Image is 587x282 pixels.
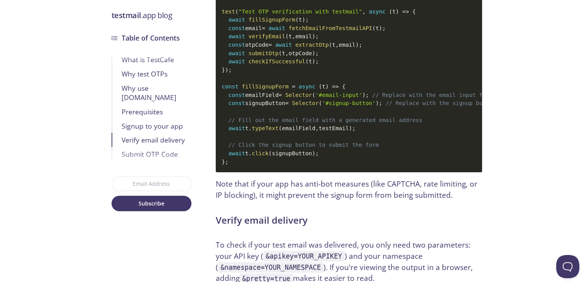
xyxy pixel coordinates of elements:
[228,92,245,98] span: const
[556,255,579,278] iframe: Help Scout Beacon - Open
[295,42,329,48] span: extractOtp
[285,92,312,98] span: Selector
[315,92,362,98] span: '#email-input'
[382,25,386,31] span: ;
[292,100,318,106] span: Selector
[379,25,382,31] span: )
[396,8,399,15] span: )
[362,92,365,98] span: )
[369,8,386,15] span: async
[216,213,482,227] h2: Verify email delivery
[122,121,191,131] div: Signup to your app
[275,42,292,48] span: await
[249,125,252,131] span: .
[222,159,225,165] span: }
[228,17,245,23] span: await
[228,50,245,56] span: await
[315,50,319,56] span: ;
[325,83,329,90] span: )
[269,25,285,31] span: await
[122,32,180,43] h3: Table of Contents
[289,25,372,31] span: fetchEmailFromTestmailAPI
[315,150,319,156] span: ;
[122,149,191,159] div: Submit OTP Code
[292,83,295,90] span: =
[228,117,423,123] span: // Fill out the email field with a generated email address
[322,100,376,106] span: '#signup-button'
[112,10,191,21] h3: .app blog
[285,100,289,106] span: =
[329,42,332,48] span: (
[412,8,416,15] span: {
[122,69,191,79] div: Why test OTPs
[216,178,482,201] p: Note that if your app has anti-bot measures (like CAPTCHA, rate limiting, or IP blocking), it mig...
[319,100,322,106] span: (
[249,58,305,65] span: checkIfSuccessful
[389,8,392,15] span: (
[252,125,279,131] span: typeText
[379,100,382,106] span: ;
[355,42,359,48] span: )
[228,100,245,106] span: const
[349,125,352,131] span: )
[249,17,295,23] span: fillSignupForm
[342,83,346,90] span: {
[122,55,191,65] div: What is TestCafe
[112,177,191,191] input: Email Address
[218,262,324,273] code: &namespace=YOUR_NAMESPACE
[228,150,245,156] span: await
[249,33,285,39] span: verifyEmail
[372,25,376,31] span: (
[269,150,272,156] span: (
[225,159,228,165] span: ;
[249,50,279,56] span: submitOtp
[335,42,339,48] span: ,
[239,8,362,15] span: "Test OTP verification with testmail"
[279,92,282,98] span: =
[315,58,319,65] span: ;
[372,92,526,98] span: // Replace with the email input field selector
[305,17,309,23] span: ;
[359,42,362,48] span: ;
[252,150,269,156] span: click
[262,25,265,31] span: =
[386,100,526,106] span: // Replace with the signup button selector
[122,107,191,117] div: Prerequisites
[222,8,235,15] span: test
[312,50,315,56] span: )
[285,33,289,39] span: (
[295,17,299,23] span: (
[312,150,315,156] span: )
[292,33,295,39] span: ,
[228,42,245,48] span: const
[312,58,315,65] span: )
[322,83,325,90] span: t
[312,92,315,98] span: (
[319,83,322,90] span: (
[225,67,228,73] span: )
[228,33,245,39] span: await
[402,8,409,15] span: =>
[269,42,272,48] span: =
[228,58,245,65] span: await
[279,50,282,56] span: (
[312,33,315,39] span: )
[112,10,141,20] strong: testmail
[332,83,339,90] span: =>
[299,83,315,90] span: async
[376,100,379,106] span: )
[235,8,239,15] span: (
[362,8,365,15] span: ,
[228,125,245,131] span: await
[228,142,379,148] span: // Click the signup button to submit the form
[249,150,252,156] span: .
[392,8,396,15] span: t
[305,58,309,65] span: (
[222,67,225,73] span: }
[279,125,282,131] span: (
[242,83,289,90] span: fillSignupForm
[315,33,319,39] span: ;
[352,125,355,131] span: ;
[315,125,319,131] span: ,
[228,25,245,31] span: const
